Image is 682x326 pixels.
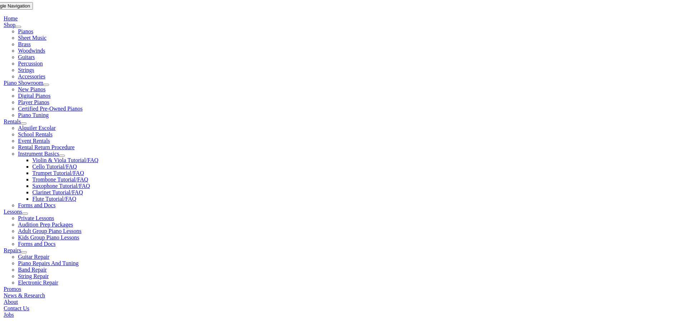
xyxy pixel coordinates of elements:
button: Open submenu of Piano Showroom [43,84,49,86]
a: Contact Us [4,305,29,311]
a: Saxophone Tutorial/FAQ [32,183,90,189]
a: Private Lessons [18,215,54,221]
a: Guitar Repair [18,254,49,260]
a: Woodwinds [18,48,45,54]
button: Open submenu of Lessons [22,213,28,215]
a: Audition Prep Packages [18,222,73,228]
a: Accessories [18,73,45,79]
a: Certified Pre-Owned Pianos [18,106,82,112]
a: About [4,299,18,305]
a: Violin & Viola Tutorial/FAQ [32,157,98,163]
button: Open submenu of Shop [15,26,21,28]
a: Sheet Music [18,35,47,41]
button: Open submenu of Rentals [21,122,26,125]
a: New Pianos [18,86,45,92]
a: Lessons [4,209,22,215]
a: Home [4,15,18,21]
a: News & Research [4,292,45,298]
a: String Repair [18,273,49,279]
a: Band Repair [18,267,47,273]
a: Piano Showroom [4,80,43,86]
a: Shop [4,22,15,28]
a: Event Rentals [18,138,50,144]
a: Flute Tutorial/FAQ [32,196,76,202]
a: Percussion [18,60,43,67]
a: Guitars [18,54,35,60]
a: Forms and Docs [18,241,55,247]
a: Forms and Docs [18,202,55,208]
a: Player Pianos [18,99,49,105]
a: Brass [18,41,31,47]
a: Instrument Basics [18,151,59,157]
a: Electronic Repair [18,279,58,286]
a: Trumpet Tutorial/FAQ [32,170,84,176]
a: School Rentals [18,131,52,137]
a: Piano Repairs And Tuning [18,260,78,266]
a: Kids Group Piano Lessons [18,234,79,240]
a: Trombone Tutorial/FAQ [32,176,88,183]
a: Piano Tuning [18,112,49,118]
a: Strings [18,67,34,73]
a: Digital Pianos [18,93,50,99]
button: Open submenu of Instrument Basics [59,155,65,157]
a: Clarinet Tutorial/FAQ [32,189,83,195]
a: Repairs [4,247,21,253]
button: Open submenu of Repairs [21,251,27,253]
a: Jobs [4,312,14,318]
a: Alquiler Escolar [18,125,55,131]
a: Rental Return Procedure [18,144,74,150]
a: Cello Tutorial/FAQ [32,164,77,170]
a: Adult Group Piano Lessons [18,228,81,234]
a: Rentals [4,118,21,125]
a: Pianos [18,28,33,34]
a: Promos [4,286,21,292]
